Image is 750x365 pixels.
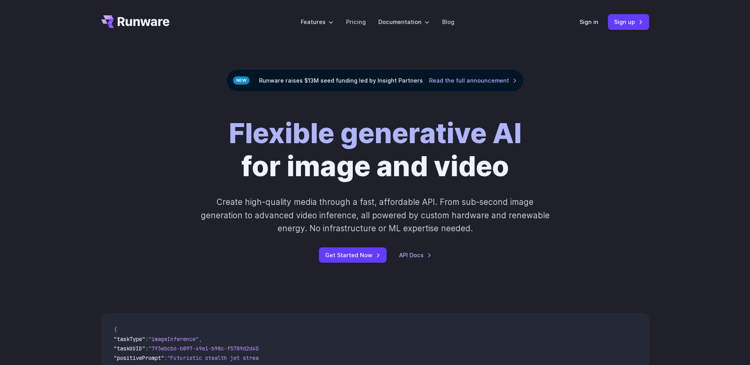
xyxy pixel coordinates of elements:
a: Sign in [580,17,598,26]
a: Blog [442,17,454,26]
strong: Flexible generative AI [229,116,522,150]
span: "imageInference" [148,336,199,343]
span: "7f3ebcb6-b897-49e1-b98c-f5789d2d40d7" [148,345,268,352]
span: : [164,354,167,361]
span: "taskUUID" [114,345,145,352]
label: Documentation [378,17,430,26]
span: "taskType" [114,336,145,343]
a: Sign up [608,14,649,29]
span: "positivePrompt" [114,354,164,361]
span: : [145,336,148,343]
a: Get Started Now [319,247,387,263]
p: Create high-quality media through a fast, affordable API. From sub-second image generation to adv... [200,195,550,235]
a: API Docs [399,251,431,260]
span: : [145,345,148,352]
a: Read the full announcement [429,76,517,85]
div: Runware raises $13M seed funding led by Insight Partners [226,69,524,92]
h1: for image and video [229,117,522,183]
span: { [114,326,117,333]
span: "Futuristic stealth jet streaking through a neon-lit cityscape with glowing purple exhaust" [167,354,454,361]
a: Go to / [101,15,170,28]
label: Features [301,17,333,26]
span: , [199,336,202,343]
a: Pricing [346,17,366,26]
